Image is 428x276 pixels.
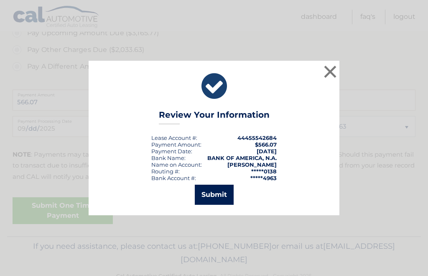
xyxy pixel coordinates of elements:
[207,155,277,161] strong: BANK OF AMERICA, N.A.
[195,185,234,205] button: Submit
[151,141,201,148] div: Payment Amount:
[151,134,197,141] div: Lease Account #:
[151,148,191,155] span: Payment Date
[151,161,202,168] div: Name on Account:
[151,155,186,161] div: Bank Name:
[151,148,192,155] div: :
[322,63,339,80] button: ×
[151,168,180,175] div: Routing #:
[257,148,277,155] span: [DATE]
[255,141,277,148] span: $566.07
[151,175,196,181] div: Bank Account #:
[227,161,277,168] strong: [PERSON_NAME]
[159,110,270,124] h3: Review Your Information
[237,134,277,141] strong: 44455542684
